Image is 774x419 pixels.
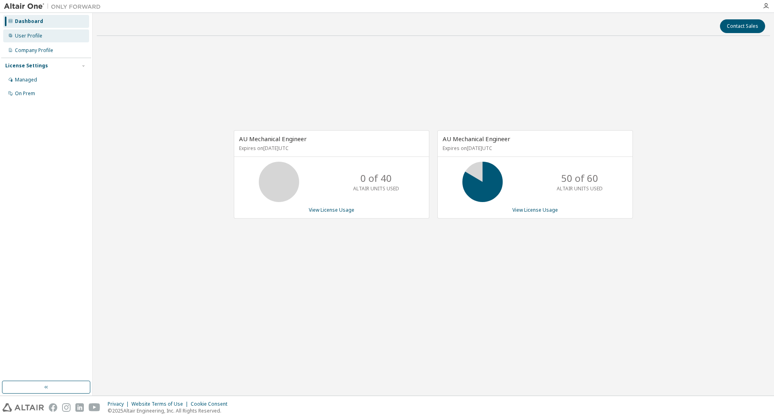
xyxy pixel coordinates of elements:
img: Altair One [4,2,105,10]
div: Dashboard [15,18,43,25]
div: Website Terms of Use [131,401,191,407]
p: Expires on [DATE] UTC [239,145,422,152]
img: youtube.svg [89,403,100,412]
img: altair_logo.svg [2,403,44,412]
div: License Settings [5,63,48,69]
button: Contact Sales [720,19,765,33]
p: Expires on [DATE] UTC [443,145,626,152]
a: View License Usage [309,206,354,213]
a: View License Usage [512,206,558,213]
img: facebook.svg [49,403,57,412]
p: © 2025 Altair Engineering, Inc. All Rights Reserved. [108,407,232,414]
p: 50 of 60 [561,171,598,185]
p: ALTAIR UNITS USED [557,185,603,192]
p: 0 of 40 [360,171,392,185]
div: User Profile [15,33,42,39]
div: Managed [15,77,37,83]
p: ALTAIR UNITS USED [353,185,399,192]
img: linkedin.svg [75,403,84,412]
div: Privacy [108,401,131,407]
div: On Prem [15,90,35,97]
span: AU Mechanical Engineer [239,135,307,143]
div: Company Profile [15,47,53,54]
div: Cookie Consent [191,401,232,407]
img: instagram.svg [62,403,71,412]
span: AU Mechanical Engineer [443,135,510,143]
